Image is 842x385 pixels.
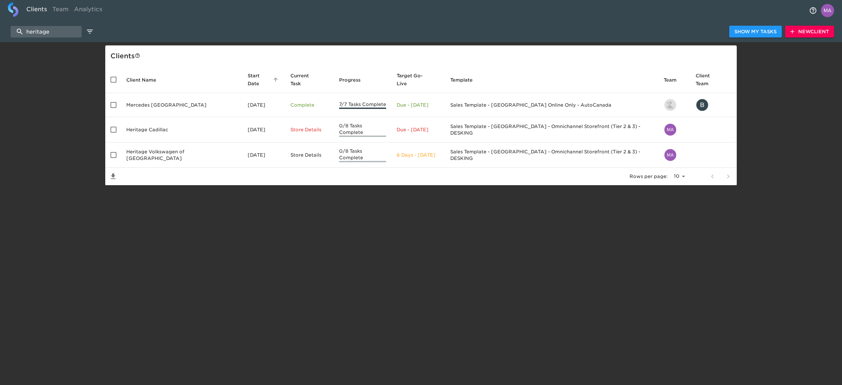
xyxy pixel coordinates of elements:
button: NewClient [785,26,834,38]
p: Due - [DATE] [397,126,440,133]
img: Profile [821,4,834,17]
span: Client Team [696,72,731,88]
button: edit [84,26,95,37]
a: Clients [24,2,50,18]
a: Analytics [71,2,105,18]
p: 6 Days - [DATE] [397,152,440,158]
td: [DATE] [242,93,285,117]
a: Team [50,2,71,18]
div: ryan.tamanini@roadster.com [664,98,685,112]
p: Rows per page: [630,173,668,180]
td: [DATE] [242,142,285,168]
img: matthew.grajales@cdk.com [664,124,676,136]
td: 0/8 Tasks Complete [334,142,391,168]
span: New Client [790,28,829,36]
span: Template [450,76,481,84]
td: 0/8 Tasks Complete [334,117,391,142]
td: Heritage Cadillac [121,117,242,142]
div: matthew.grajales@cdk.com [664,148,685,162]
span: Progress [339,76,369,84]
p: Store Details [290,126,328,133]
td: [DATE] [242,117,285,142]
span: Current Task [290,72,328,88]
td: Sales Template - [GEOGRAPHIC_DATA] - Omnichannel Storefront (Tier 2 & 3) - DESKING [445,142,658,168]
td: Sales Template - [GEOGRAPHIC_DATA] Online Only - AutoCanada [445,93,658,117]
td: 7/7 Tasks Complete [334,93,391,117]
span: Start Date [248,72,280,88]
select: rows per page [670,171,687,181]
p: Due - [DATE] [397,102,440,108]
img: ryan.tamanini@roadster.com [664,99,676,111]
span: Target Go-Live [397,72,440,88]
span: This is the next Task in this Hub that should be completed [290,72,320,88]
td: Sales Template - [GEOGRAPHIC_DATA] - Omnichannel Storefront (Tier 2 & 3) - DESKING [445,117,658,142]
span: Show My Tasks [734,28,777,36]
p: Complete [290,102,328,108]
input: search [11,26,82,38]
svg: This is a list of all of your clients and clients shared with you [135,53,140,58]
button: notifications [805,3,821,18]
span: Client Name [126,76,165,84]
div: byates@mbhv.ca [696,98,731,112]
button: Show My Tasks [729,26,782,38]
img: matthew.grajales@cdk.com [664,149,676,161]
img: logo [8,2,18,17]
span: Calculated based on the start date and the duration of all Tasks contained in this Hub. [397,72,432,88]
span: Team [664,76,685,84]
div: matthew.grajales@cdk.com [664,123,685,136]
td: Mercedes [GEOGRAPHIC_DATA] [121,93,242,117]
div: Client s [111,51,734,61]
td: Store Details [285,142,334,168]
table: enhanced table [105,66,737,185]
div: B [696,98,709,112]
td: Heritage Volkswagen of [GEOGRAPHIC_DATA] [121,142,242,168]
